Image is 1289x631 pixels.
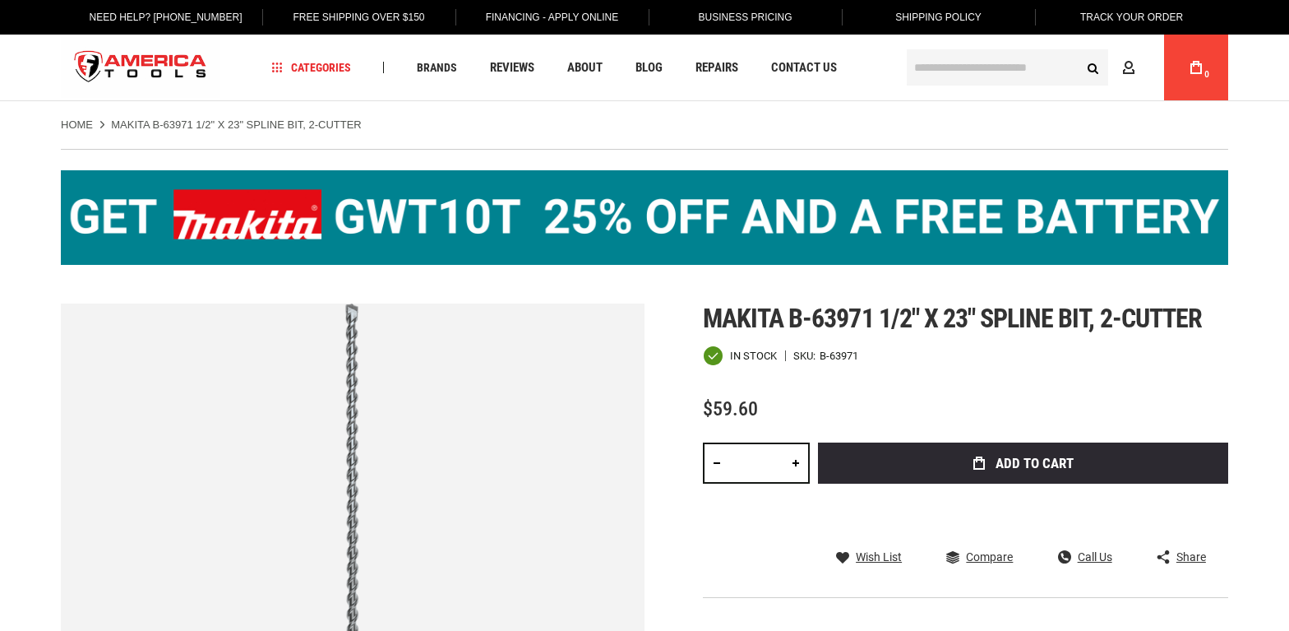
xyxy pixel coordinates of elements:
a: Blog [628,57,670,79]
a: Repairs [688,57,746,79]
span: Add to Cart [996,457,1074,471]
span: $59.60 [703,397,758,420]
button: Search [1077,52,1108,83]
strong: MAKITA B-63971 1/2" X 23" SPLINE BIT, 2-CUTTER [111,118,362,131]
a: store logo [61,37,220,99]
a: Home [61,118,93,132]
span: Reviews [490,62,534,74]
strong: SKU [793,350,820,361]
span: Shipping Policy [895,12,982,23]
iframe: Secure express checkout frame [815,489,1231,536]
img: BOGO: Buy the Makita® XGT IMpact Wrench (GWT10T), get the BL4040 4ah Battery FREE! [61,170,1228,265]
span: Blog [635,62,663,74]
span: Categories [272,62,351,73]
div: B-63971 [820,350,858,361]
span: Contact Us [771,62,837,74]
span: Brands [417,62,457,73]
span: About [567,62,603,74]
a: Categories [265,57,358,79]
a: About [560,57,610,79]
span: Call Us [1078,551,1112,563]
a: Brands [409,57,464,79]
span: Compare [966,551,1013,563]
img: America Tools [61,37,220,99]
div: Availability [703,346,777,366]
a: Call Us [1058,550,1112,564]
a: Compare [946,550,1013,564]
span: Repairs [695,62,738,74]
span: Wish List [856,551,902,563]
span: Makita b-63971 1/2" x 23" spline bit, 2-cutter [703,303,1202,334]
a: Wish List [836,550,902,564]
a: 0 [1180,35,1212,100]
a: Contact Us [764,57,844,79]
span: 0 [1204,70,1209,79]
span: In stock [730,350,777,361]
button: Add to Cart [818,443,1228,484]
span: Share [1176,551,1206,563]
a: Reviews [483,57,542,79]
